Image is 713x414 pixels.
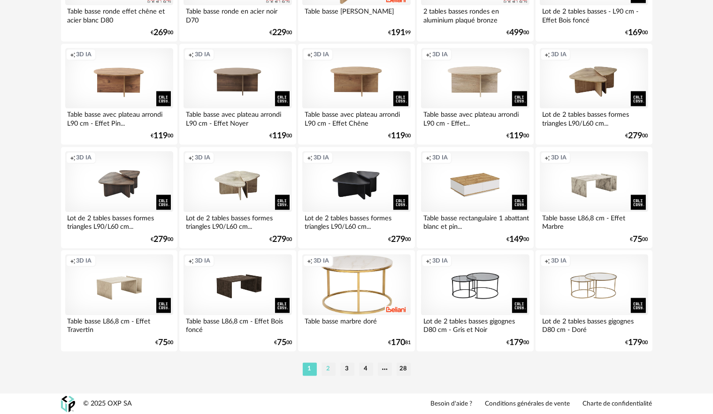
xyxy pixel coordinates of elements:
a: Creation icon 3D IA Table basse L86,8 cm - Effet Travertin €7500 [61,250,177,351]
div: Lot de 2 tables basses gigognes D80 cm - Doré [540,315,648,334]
span: 3D IA [77,154,92,161]
div: © 2025 OXP SA [84,399,132,408]
div: € 00 [626,339,648,346]
span: Creation icon [188,154,194,161]
span: 499 [510,30,524,36]
span: 75 [633,236,643,243]
li: 4 [359,362,373,376]
div: Lot de 2 tables basses formes triangles L90/L60 cm... [184,212,291,231]
div: Lot de 2 tables basses - L90 cm - Effet Bois foncé [540,5,648,24]
div: € 00 [626,133,648,139]
div: € 00 [269,133,292,139]
li: 28 [397,362,411,376]
span: Creation icon [426,257,431,264]
div: € 00 [626,30,648,36]
span: 3D IA [551,154,567,161]
span: 269 [153,30,168,36]
span: Creation icon [70,51,76,58]
div: € 00 [151,30,173,36]
div: Lot de 2 tables basses formes triangles L90/L60 cm... [302,212,410,231]
div: € 00 [151,236,173,243]
a: Creation icon 3D IA Lot de 2 tables basses gigognes D80 cm - Gris et Noir €17900 [417,250,533,351]
span: 119 [391,133,405,139]
span: Creation icon [426,154,431,161]
div: € 00 [274,339,292,346]
span: 3D IA [432,257,448,264]
div: Table basse avec plateau arrondi L90 cm - Effet Chêne [302,108,410,127]
span: 3D IA [432,51,448,58]
a: Creation icon 3D IA Table basse avec plateau arrondi L90 cm - Effet Pin... €11900 [61,44,177,145]
span: 170 [391,339,405,346]
div: Table basse L86,8 cm - Effet Bois foncé [184,315,291,334]
div: € 00 [155,339,173,346]
span: 3D IA [195,51,210,58]
div: € 00 [388,236,411,243]
div: Table basse L86,8 cm - Effet Marbre [540,212,648,231]
a: Creation icon 3D IA Table basse avec plateau arrondi L90 cm - Effet Chêne €11900 [298,44,414,145]
div: 2 tables basses rondes en aluminium plaqué bronze [421,5,529,24]
span: 279 [153,236,168,243]
span: 191 [391,30,405,36]
a: Creation icon 3D IA Lot de 2 tables basses formes triangles L90/L60 cm... €27900 [298,147,414,248]
div: Table basse avec plateau arrondi L90 cm - Effet Pin... [65,108,173,127]
span: 279 [391,236,405,243]
div: Table basse [PERSON_NAME] [302,5,410,24]
span: Creation icon [70,257,76,264]
div: € 00 [507,339,529,346]
span: 3D IA [551,51,567,58]
span: 3D IA [195,154,210,161]
span: 3D IA [314,257,329,264]
a: Creation icon 3D IA Table basse avec plateau arrondi L90 cm - Effet... €11900 [417,44,533,145]
span: 149 [510,236,524,243]
span: 229 [272,30,286,36]
a: Conditions générales de vente [485,400,570,408]
div: Lot de 2 tables basses gigognes D80 cm - Gris et Noir [421,315,529,334]
li: 3 [340,362,354,376]
div: Table basse avec plateau arrondi L90 cm - Effet... [421,108,529,127]
div: Table basse marbre doré [302,315,410,334]
div: Table basse ronde effet chêne et acier blanc D80 [65,5,173,24]
span: Creation icon [307,154,313,161]
li: 2 [322,362,336,376]
a: Creation icon 3D IA Table basse rectangulaire 1 abattant blanc et pin... €14900 [417,147,533,248]
span: 75 [158,339,168,346]
li: 1 [303,362,317,376]
span: Creation icon [188,257,194,264]
div: € 00 [151,133,173,139]
div: Table basse rectangulaire 1 abattant blanc et pin... [421,212,529,231]
span: Creation icon [307,257,313,264]
a: Creation icon 3D IA Lot de 2 tables basses formes triangles L90/L60 cm... €27900 [61,147,177,248]
a: Besoin d'aide ? [431,400,473,408]
span: 3D IA [77,51,92,58]
div: € 81 [388,339,411,346]
span: Creation icon [544,257,550,264]
div: € 00 [507,133,529,139]
div: Lot de 2 tables basses formes triangles L90/L60 cm... [540,108,648,127]
span: 119 [153,133,168,139]
a: Creation icon 3D IA Lot de 2 tables basses gigognes D80 cm - Doré €17900 [536,250,652,351]
a: Creation icon 3D IA Table basse avec plateau arrondi L90 cm - Effet Noyer €11900 [179,44,296,145]
div: € 00 [388,133,411,139]
div: € 00 [630,236,648,243]
span: 119 [272,133,286,139]
span: 169 [629,30,643,36]
img: OXP [61,396,75,412]
a: Creation icon 3D IA Table basse L86,8 cm - Effet Marbre €7500 [536,147,652,248]
span: 3D IA [551,257,567,264]
div: Lot de 2 tables basses formes triangles L90/L60 cm... [65,212,173,231]
div: € 00 [269,236,292,243]
div: Table basse ronde en acier noir D70 [184,5,291,24]
span: 3D IA [432,154,448,161]
a: Creation icon 3D IA Lot de 2 tables basses formes triangles L90/L60 cm... €27900 [536,44,652,145]
span: 3D IA [314,154,329,161]
span: 75 [277,339,286,346]
span: 3D IA [77,257,92,264]
span: 279 [272,236,286,243]
span: Creation icon [307,51,313,58]
div: € 00 [507,236,529,243]
span: 179 [629,339,643,346]
span: Creation icon [188,51,194,58]
span: Creation icon [426,51,431,58]
a: Creation icon 3D IA Table basse L86,8 cm - Effet Bois foncé €7500 [179,250,296,351]
div: € 00 [507,30,529,36]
